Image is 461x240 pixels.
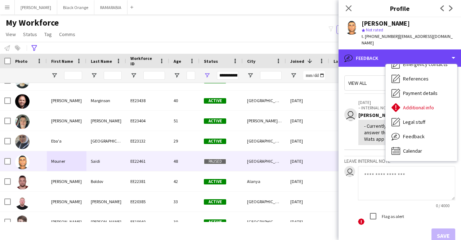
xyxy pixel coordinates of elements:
div: 51 [169,111,200,131]
p: – INTERNAL NOTE [358,105,455,110]
button: Open Filter Menu [130,72,137,79]
span: First Name [51,58,73,64]
div: EE22381 [126,171,169,191]
div: EE23404 [126,111,169,131]
div: EE22461 [126,151,169,171]
span: Comms [59,31,75,38]
a: View [3,30,19,39]
span: View [6,31,16,38]
a: Status [20,30,40,39]
span: Emergency contacts [403,61,448,67]
input: City Filter Input [260,71,282,80]
span: 0 / 4000 [430,203,455,208]
button: Open Filter Menu [51,72,58,79]
h3: Leave internal note [344,158,455,164]
span: t. [PHONE_NUMBER] [362,34,399,39]
div: EE23438 [126,91,169,110]
div: [DATE] [286,212,329,232]
div: [DATE] [286,111,329,131]
div: [DATE] [286,171,329,191]
input: Joined Filter Input [303,71,325,80]
div: EE19940 [126,212,169,232]
span: View all [348,80,367,86]
div: 48 [169,151,200,171]
span: Not rated [366,27,383,32]
h3: Profile [339,4,461,13]
span: Status [204,58,218,64]
button: [PERSON_NAME] [15,0,57,14]
div: [DATE] [286,151,329,171]
div: [PERSON_NAME] [86,111,126,131]
span: Active [204,139,226,144]
img: Mouner Saidi [15,155,30,169]
button: Open Filter Menu [204,72,210,79]
div: Additional info [386,100,457,115]
div: Marginson [86,91,126,110]
div: [GEOGRAPHIC_DATA] [243,151,286,171]
button: RAMARABIA [94,0,127,14]
div: [PERSON_NAME] [47,212,86,232]
span: Calendar [403,148,422,154]
app-action-btn: Advanced filters [30,44,39,52]
span: City [247,58,255,64]
button: Everyone5,959 [336,25,372,34]
div: [GEOGRAPHIC_DATA] [243,212,286,232]
span: Workforce ID [130,56,156,66]
div: Feedback [339,49,461,67]
input: Age Filter Input [187,71,195,80]
a: Comms [56,30,78,39]
span: Paused [204,159,226,164]
div: EE23132 [126,131,169,151]
span: Legal stuff [403,119,425,125]
span: Additional info [403,104,434,111]
span: Active [204,98,226,104]
span: Payment details [403,90,438,96]
div: Boldov [86,171,126,191]
div: Feedback [386,129,457,144]
span: Joined [290,58,304,64]
span: Active [204,219,226,225]
div: [PERSON_NAME] [47,192,86,211]
span: Active [204,199,226,205]
div: [PERSON_NAME] [358,112,455,118]
div: [GEOGRAPHIC_DATA] [243,131,286,151]
span: Photo [15,58,27,64]
span: Active [204,179,226,184]
span: Age [174,58,181,64]
div: [PERSON_NAME] [47,111,86,131]
input: First Name Filter Input [64,71,82,80]
span: My Workforce [6,17,59,28]
button: Open Filter Menu [174,72,180,79]
span: ! [358,218,364,225]
div: 40 [169,91,200,110]
div: EE20385 [126,192,169,211]
div: Legal stuff [386,115,457,129]
div: [GEOGRAPHIC_DATA] [243,192,286,211]
div: Alanya [243,171,286,191]
div: [PERSON_NAME][GEOGRAPHIC_DATA] [243,111,286,131]
span: Active [204,118,226,124]
div: - Currently in a full time Role. He did not answer the call. Sent a message on Wats app [364,123,449,143]
img: Alex Boldov [15,175,30,189]
div: Saidi [86,151,126,171]
div: Mouner [47,151,86,171]
button: Open Filter Menu [290,72,297,79]
div: [DATE] [286,131,329,151]
div: 29 [169,131,200,151]
img: Matt Cox [15,114,30,129]
span: | [EMAIL_ADDRESS][DOMAIN_NAME] [362,34,453,45]
div: References [386,71,457,86]
img: Joseph Tulloch [15,195,30,210]
div: [PERSON_NAME] [47,91,86,110]
div: [PERSON_NAME] [86,212,126,232]
input: Workforce ID Filter Input [143,71,165,80]
div: [GEOGRAPHIC_DATA] [86,131,126,151]
span: References [403,75,429,82]
div: [PERSON_NAME] [86,192,126,211]
div: [DATE] [286,91,329,110]
img: Liam Holmes [15,215,30,230]
a: Tag [41,30,55,39]
span: Feedback [403,133,425,140]
span: Last Name [91,58,112,64]
p: [DATE] [358,100,455,105]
